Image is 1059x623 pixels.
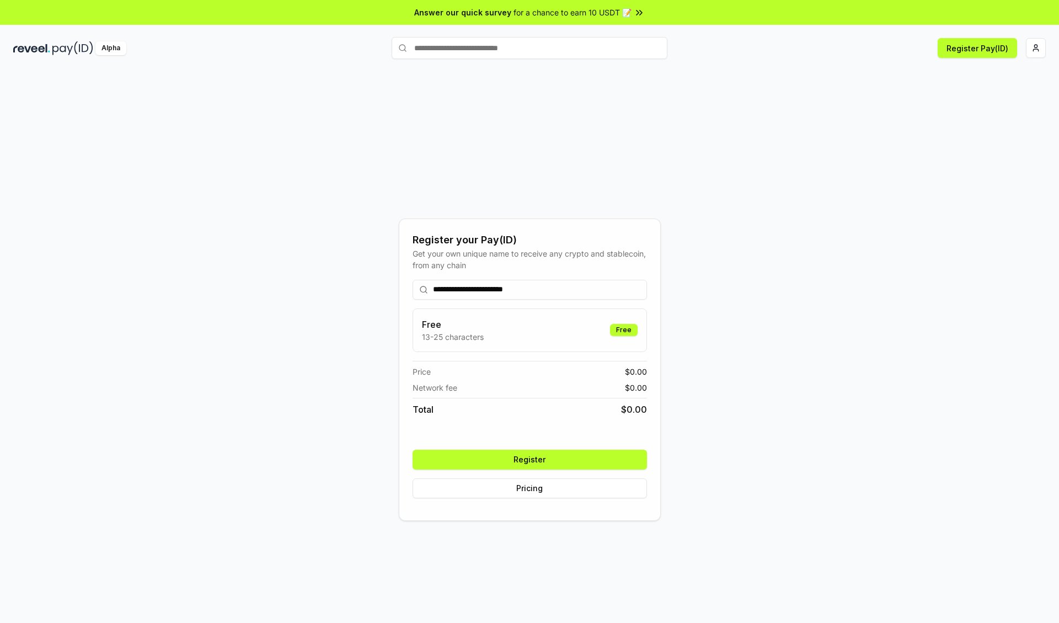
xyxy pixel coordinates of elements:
[625,382,647,393] span: $ 0.00
[938,38,1017,58] button: Register Pay(ID)
[514,7,632,18] span: for a chance to earn 10 USDT 📝
[414,7,511,18] span: Answer our quick survey
[13,41,50,55] img: reveel_dark
[621,403,647,416] span: $ 0.00
[422,318,484,331] h3: Free
[95,41,126,55] div: Alpha
[413,478,647,498] button: Pricing
[413,382,457,393] span: Network fee
[625,366,647,377] span: $ 0.00
[422,331,484,343] p: 13-25 characters
[413,248,647,271] div: Get your own unique name to receive any crypto and stablecoin, from any chain
[413,366,431,377] span: Price
[52,41,93,55] img: pay_id
[413,450,647,470] button: Register
[610,324,638,336] div: Free
[413,232,647,248] div: Register your Pay(ID)
[413,403,434,416] span: Total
